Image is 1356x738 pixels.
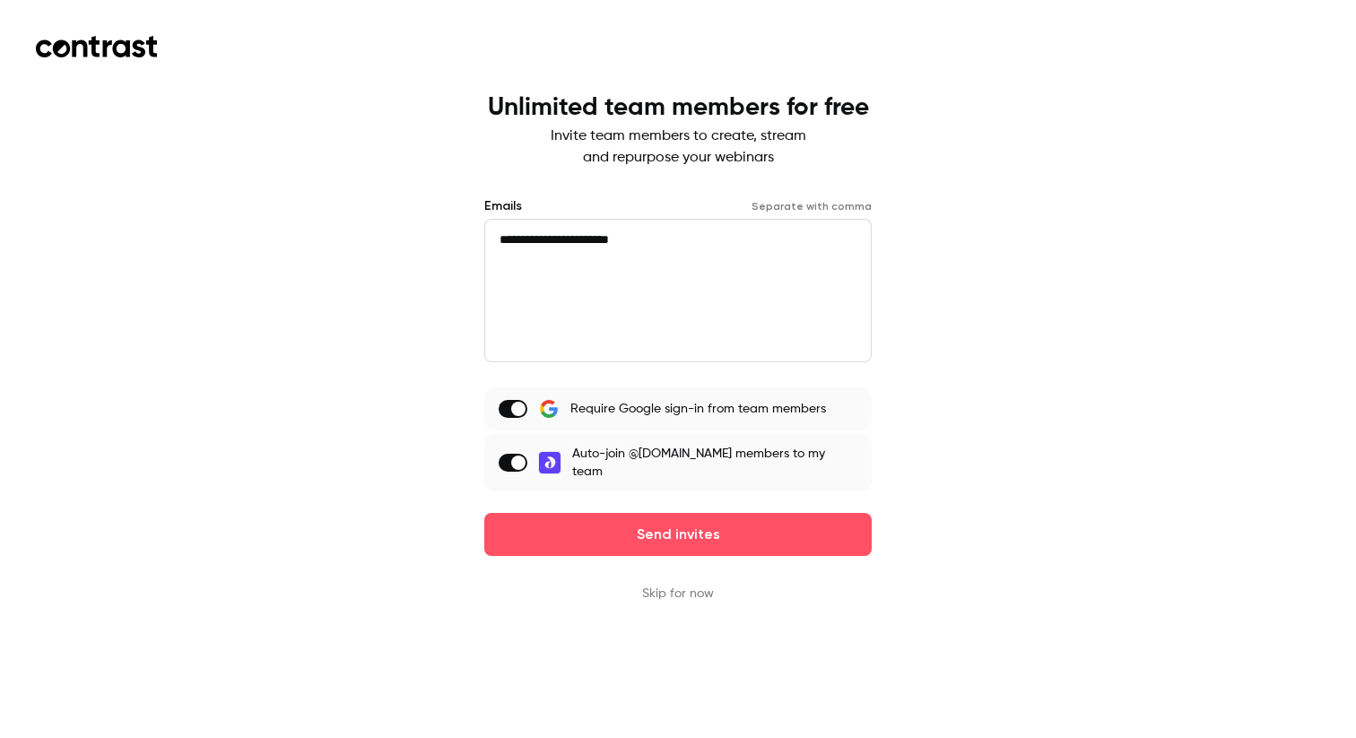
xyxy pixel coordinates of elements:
button: Skip for now [642,585,714,603]
label: Auto-join @[DOMAIN_NAME] members to my team [484,434,872,491]
h1: Unlimited team members for free [488,93,869,122]
label: Emails [484,197,522,215]
img: Ades Bootcamp [539,452,561,473]
button: Send invites [484,513,872,556]
p: Invite team members to create, stream and repurpose your webinars [488,126,869,169]
label: Require Google sign-in from team members [484,387,872,430]
p: Separate with comma [752,199,872,213]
